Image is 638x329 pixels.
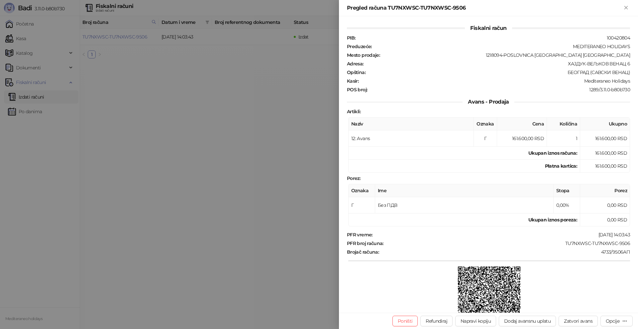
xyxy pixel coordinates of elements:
[547,130,580,147] td: 1
[559,316,598,326] button: Zatvori avans
[580,160,630,173] td: 161.600,00 RSD
[347,232,372,238] strong: PFR vreme :
[347,4,622,12] div: Pregled računa TU7NXWSC-TU7NXWSC-9506
[580,184,630,197] th: Porez
[347,240,383,246] strong: PFR broj računa :
[474,118,497,130] th: Oznaka
[347,61,364,67] strong: Adresa :
[384,240,631,246] div: TU7NXWSC-TU7NXWSC-9506
[349,197,375,213] td: Г
[580,213,630,226] td: 0,00 RSD
[347,69,366,75] strong: Opština :
[347,43,372,49] strong: Preduzeće :
[366,69,631,75] div: БЕОГРАД (САВСКИ ВЕНАЦ)
[347,35,355,41] strong: PIB :
[554,197,580,213] td: 0,00%
[347,175,360,181] strong: Porez :
[528,150,577,156] strong: Ukupan iznos računa :
[606,318,619,324] div: Opcije
[600,316,633,326] button: Opcije
[372,43,631,49] div: MEDITERANEO HOLIDAYS
[364,61,631,67] div: ХАЈДУК-ВЕЉКОВ ВЕНАЦ 6
[580,197,630,213] td: 0,00 RSD
[420,316,453,326] button: Refundiraj
[349,130,474,147] td: 12: Avans
[375,184,554,197] th: Ime
[622,4,630,12] button: Zatvori
[368,87,631,93] div: 1289/3.11.0-b80b730
[463,99,514,105] span: Avans - Prodaja
[349,118,474,130] th: Naziv
[580,130,630,147] td: 161.600,00 RSD
[497,130,547,147] td: 161.600,00 RSD
[499,316,556,326] button: Dodaj avansnu uplatu
[465,25,512,31] span: Fiskalni račun
[347,109,361,115] strong: Artikli :
[392,316,418,326] button: Poništi
[359,78,631,84] div: Mediteraneo Holidays
[347,52,380,58] strong: Mesto prodaje :
[545,163,577,169] strong: Platna kartica :
[373,232,631,238] div: [DATE] 14:03:43
[547,118,580,130] th: Količina
[347,249,379,255] strong: Brojač računa :
[347,78,359,84] strong: Kasir :
[375,197,554,213] td: Без ПДВ
[461,318,491,324] span: Napravi kopiju
[379,249,631,255] div: 4733/9506АП
[554,184,580,197] th: Stopa
[380,52,631,58] div: 1218094-POSLOVNICA [GEOGRAPHIC_DATA] [GEOGRAPHIC_DATA]
[474,130,497,147] td: Г
[580,118,630,130] th: Ukupno
[347,87,367,93] strong: POS broj :
[356,35,631,41] div: 100420804
[528,217,577,223] strong: Ukupan iznos poreza:
[455,316,496,326] button: Napravi kopiju
[580,147,630,160] td: 161.600,00 RSD
[497,118,547,130] th: Cena
[349,184,375,197] th: Oznaka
